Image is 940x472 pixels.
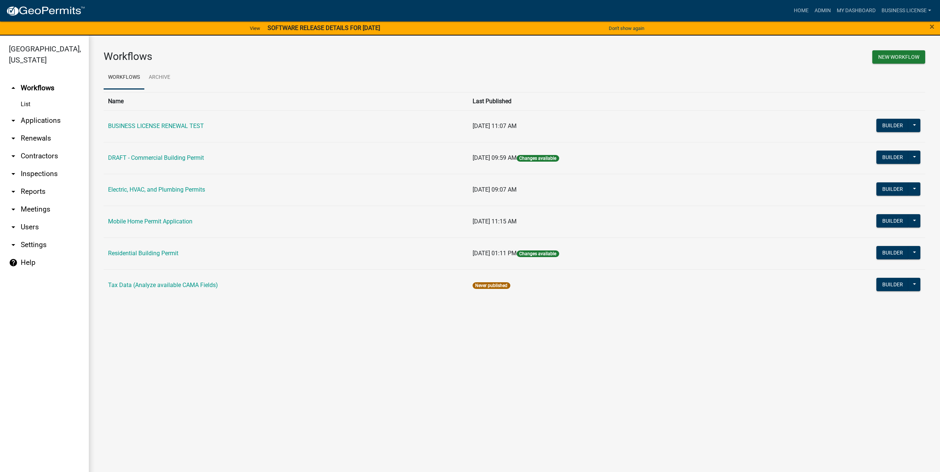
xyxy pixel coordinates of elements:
[473,218,517,225] span: [DATE] 11:15 AM
[104,66,144,90] a: Workflows
[9,205,18,214] i: arrow_drop_down
[9,258,18,267] i: help
[268,24,380,31] strong: SOFTWARE RELEASE DETAILS FOR [DATE]
[473,282,510,289] span: Never published
[108,250,178,257] a: Residential Building Permit
[791,4,812,18] a: Home
[108,122,204,129] a: BUSINESS LICENSE RENEWAL TEST
[473,250,517,257] span: [DATE] 01:11 PM
[876,182,909,196] button: Builder
[9,152,18,161] i: arrow_drop_down
[473,154,517,161] span: [DATE] 09:59 AM
[9,116,18,125] i: arrow_drop_down
[108,218,192,225] a: Mobile Home Permit Application
[473,122,517,129] span: [DATE] 11:07 AM
[834,4,879,18] a: My Dashboard
[517,155,559,162] span: Changes available
[876,119,909,132] button: Builder
[144,66,175,90] a: Archive
[108,186,205,193] a: Electric, HVAC, and Plumbing Permits
[9,223,18,232] i: arrow_drop_down
[473,186,517,193] span: [DATE] 09:07 AM
[9,240,18,249] i: arrow_drop_down
[930,22,934,31] button: Close
[468,92,761,110] th: Last Published
[930,21,934,32] span: ×
[872,50,925,64] button: New Workflow
[517,250,559,257] span: Changes available
[876,214,909,227] button: Builder
[108,281,218,289] a: Tax Data (Analyze available CAMA Fields)
[9,84,18,92] i: arrow_drop_up
[606,22,647,34] button: Don't show again
[247,22,263,34] a: View
[879,4,934,18] a: BUSINESS LICENSE
[104,92,468,110] th: Name
[9,134,18,143] i: arrow_drop_down
[812,4,834,18] a: Admin
[108,154,204,161] a: DRAFT - Commercial Building Permit
[876,151,909,164] button: Builder
[9,169,18,178] i: arrow_drop_down
[9,187,18,196] i: arrow_drop_down
[876,278,909,291] button: Builder
[876,246,909,259] button: Builder
[104,50,509,63] h3: Workflows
